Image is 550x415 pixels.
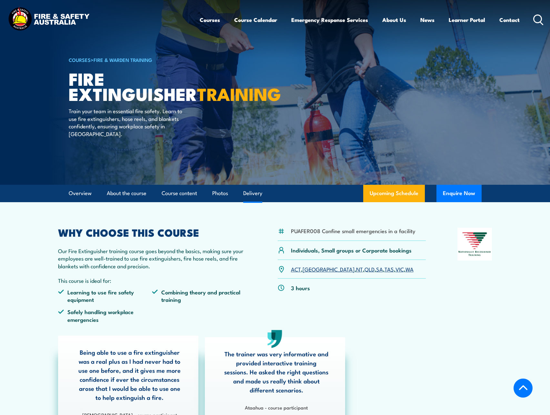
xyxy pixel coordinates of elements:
[420,11,435,28] a: News
[356,265,363,273] a: NT
[69,56,228,64] h6: >
[107,185,146,202] a: About the course
[291,265,301,273] a: ACT
[58,288,152,303] li: Learning to use fire safety equipment
[382,11,406,28] a: About Us
[376,265,383,273] a: SA
[243,185,262,202] a: Delivery
[69,71,228,101] h1: Fire Extinguisher
[69,56,91,63] a: COURSES
[291,227,415,234] li: PUAFER008 Confine small emergencies in a facility
[77,348,182,402] p: Being able to use a fire extinguisher was a real plus as I had never had to use one before, and i...
[212,185,228,202] a: Photos
[436,185,482,202] button: Enquire Now
[395,265,404,273] a: VIC
[58,308,152,323] li: Safely handling workplace emergencies
[200,11,220,28] a: Courses
[224,349,329,394] p: The trainer was very informative and provided interactive training sessions. He asked the right q...
[245,404,308,411] strong: Ataahua - course participant
[365,265,375,273] a: QLD
[405,265,414,273] a: WA
[152,288,246,303] li: Combining theory and practical training
[291,284,310,291] p: 3 hours
[162,185,197,202] a: Course content
[291,11,368,28] a: Emergency Response Services
[197,80,281,107] strong: TRAINING
[94,56,152,63] a: Fire & Warden Training
[457,228,492,261] img: Nationally Recognised Training logo.
[58,277,246,284] p: This course is ideal for:
[363,185,425,202] a: Upcoming Schedule
[291,265,414,273] p: , , , , , , ,
[58,228,246,237] h2: WHY CHOOSE THIS COURSE
[449,11,485,28] a: Learner Portal
[303,265,355,273] a: [GEOGRAPHIC_DATA]
[234,11,277,28] a: Course Calendar
[499,11,520,28] a: Contact
[69,107,186,137] p: Train your team in essential fire safety. Learn to use fire extinguishers, hose reels, and blanke...
[385,265,394,273] a: TAS
[291,246,412,254] p: Individuals, Small groups or Corporate bookings
[58,247,246,270] p: Our Fire Extinguisher training course goes beyond the basics, making sure your employees are well...
[69,185,92,202] a: Overview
